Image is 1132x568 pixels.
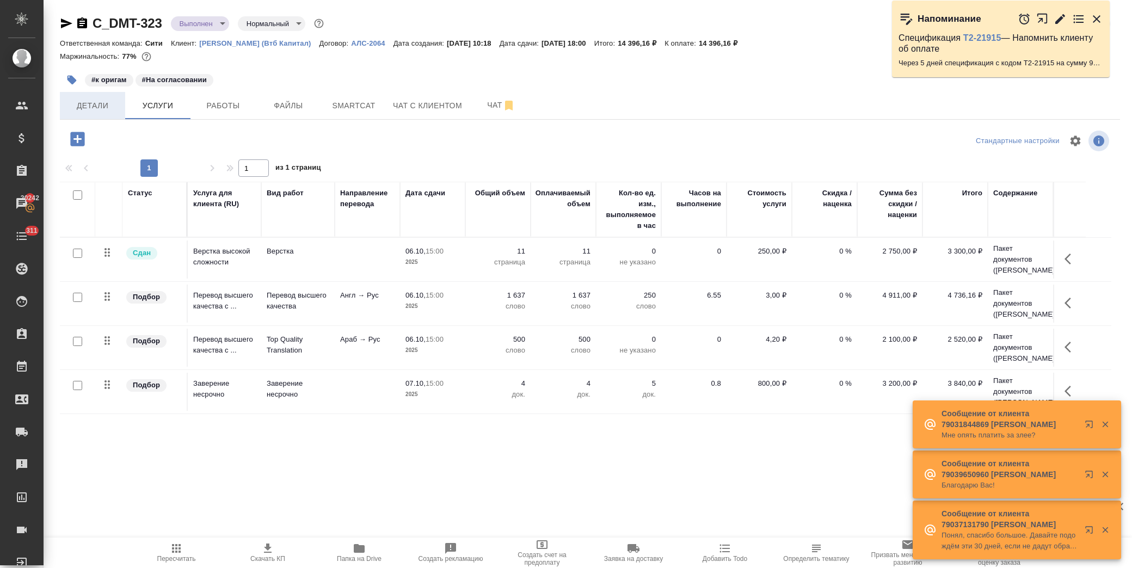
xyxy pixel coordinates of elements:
button: Доп статусы указывают на важность/срочность заказа [312,16,326,30]
p: Благодарю Вас! [942,480,1078,491]
p: 77% [122,52,139,60]
button: Закрыть [1094,470,1116,479]
p: Заверение несрочно [267,378,329,400]
span: Чат [475,98,527,112]
button: Добавить услугу [63,128,93,150]
p: 0 % [797,378,852,389]
p: 500 [536,334,590,345]
p: слово [471,345,525,356]
button: Отложить [1018,13,1031,26]
button: Закрыть [1094,525,1116,535]
span: к оригам [84,75,134,84]
button: Редактировать [1054,13,1067,26]
p: #к оригам [91,75,127,85]
p: 2025 [405,301,460,312]
svg: Отписаться [502,99,515,112]
p: Подбор [133,336,160,347]
p: 2025 [405,345,460,356]
p: 0 % [797,334,852,345]
p: Верстка [267,246,329,257]
p: Сообщение от клиента 79031844869 [PERSON_NAME] [942,408,1078,430]
p: Пакет документов ([PERSON_NAME]) [993,331,1048,364]
p: 1 637 [536,290,590,301]
div: split button [973,133,1062,150]
p: Итого: [594,39,618,47]
p: 4 736,16 ₽ [928,290,982,301]
p: 4 [536,378,590,389]
button: Добавить тэг [60,68,84,92]
div: Содержание [993,188,1037,199]
div: Услуга для клиента (RU) [193,188,256,209]
p: Англ → Рус [340,290,395,301]
p: Спецификация — Напомнить клиенту об оплате [899,33,1103,54]
a: Т2-21915 [963,33,1001,42]
span: Настроить таблицу [1062,128,1088,154]
p: 250 [601,290,656,301]
p: Пакет документов ([PERSON_NAME]) [993,243,1048,276]
td: 0 [661,240,727,279]
p: 15:00 [426,291,444,299]
td: 0 [661,329,727,367]
td: 6.55 [661,285,727,323]
span: 311 [20,225,44,236]
a: C_DMT-323 [93,16,162,30]
p: 06.10, [405,291,426,299]
p: [DATE] 18:00 [542,39,594,47]
p: Ответственная команда: [60,39,145,47]
p: 0 % [797,290,852,301]
p: 15:00 [426,247,444,255]
button: Выполнен [176,19,216,28]
button: Открыть в новой вкладке [1078,413,1104,440]
p: Понял, спасибо большое. Давайте подождём эти 30 дней, если не дадут обратную связь, отправлю своего [942,530,1078,552]
button: 1663.00 RUB; 581.85 UAH; [139,50,153,64]
p: Дата сдачи: [500,39,542,47]
p: слово [471,301,525,312]
p: 3 840,00 ₽ [928,378,982,389]
p: 11 [471,246,525,257]
a: АЛС-2064 [351,38,393,47]
p: 500 [471,334,525,345]
p: 4,20 ₽ [732,334,786,345]
p: 3,00 ₽ [732,290,786,301]
button: Скопировать ссылку для ЯМессенджера [60,17,73,30]
p: [PERSON_NAME] (Втб Капитал) [199,39,319,47]
p: док. [601,389,656,400]
p: 250,00 ₽ [732,246,786,257]
div: Сумма без скидки / наценки [863,188,917,220]
p: Пакет документов ([PERSON_NAME]) [993,375,1048,408]
div: Выполнен [171,16,229,31]
td: 0.8 [661,373,727,411]
a: 311 [3,223,41,250]
p: страница [471,257,525,268]
p: 4 [471,378,525,389]
p: 07.10, [405,379,426,387]
p: 3 200,00 ₽ [863,378,917,389]
p: Дата создания: [393,39,447,47]
p: слово [601,301,656,312]
p: док. [471,389,525,400]
span: Чат с клиентом [393,99,462,113]
p: 0 [601,246,656,257]
p: не указано [601,257,656,268]
p: 14 396,16 ₽ [618,39,665,47]
p: Верстка высокой сложности [193,246,256,268]
p: 2 750,00 ₽ [863,246,917,257]
p: Top Quality Translation [267,334,329,356]
p: 14 396,16 ₽ [699,39,746,47]
button: Показать кнопки [1058,378,1084,404]
p: Сообщение от клиента 79037131790 [PERSON_NAME] [942,508,1078,530]
p: слово [536,345,590,356]
span: из 1 страниц [275,161,321,177]
button: Показать кнопки [1058,290,1084,316]
div: Вид работ [267,188,304,199]
p: Сообщение от клиента 79039650960 [PERSON_NAME] [942,458,1078,480]
p: Подбор [133,292,160,302]
span: Работы [197,99,249,113]
p: 0 % [797,246,852,257]
div: Общий объем [475,188,525,199]
div: Часов на выполнение [667,188,721,209]
p: Перевод высшего качества с ... [193,290,256,312]
span: Посмотреть информацию [1088,131,1111,151]
p: Пакет документов ([PERSON_NAME]) [993,287,1048,320]
div: Дата сдачи [405,188,445,199]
